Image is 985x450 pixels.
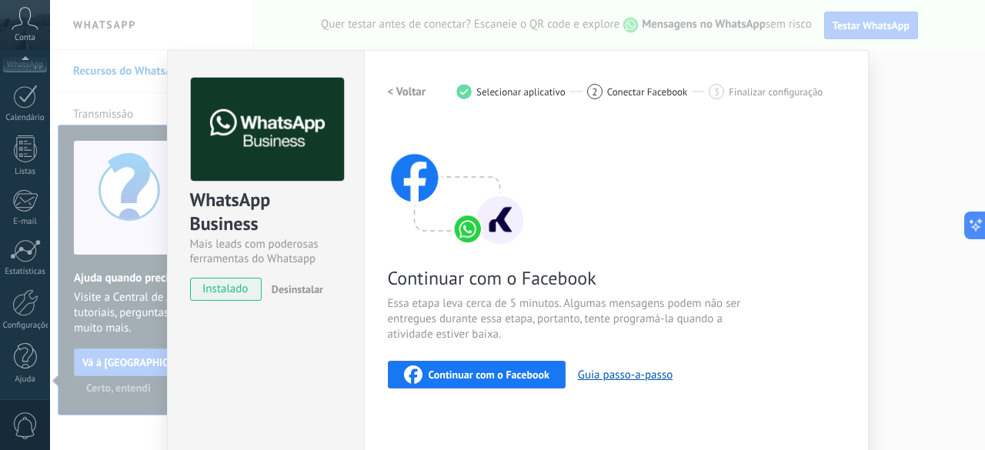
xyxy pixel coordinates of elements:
[429,369,549,380] span: Continuar com o Facebook
[3,217,48,227] div: E-mail
[714,85,720,98] span: 3
[607,86,688,98] span: Conectar Facebook
[388,78,426,105] button: < Voltar
[190,237,342,266] div: Mais leads com poderosas ferramentas do Whatsapp
[3,113,48,123] div: Calendário
[729,86,823,98] span: Finalizar configuração
[388,124,526,247] img: connect with facebook
[578,368,673,382] button: Guia passo-a-passo
[191,278,261,301] span: instalado
[388,296,754,342] span: Essa etapa leva cerca de 5 minutos. Algumas mensagens podem não ser entregues durante essa etapa,...
[3,167,48,177] div: Listas
[272,282,323,296] span: Desinstalar
[15,33,35,43] span: Conta
[388,85,426,99] h2: < Voltar
[3,321,48,331] div: Configurações
[476,86,566,98] span: Selecionar aplicativo
[388,266,754,290] span: Continuar com o Facebook
[265,278,323,301] button: Desinstalar
[592,85,597,98] span: 2
[388,361,566,388] button: Continuar com o Facebook
[3,267,48,277] div: Estatísticas
[191,78,344,182] img: logo_main.png
[3,375,48,385] div: Ajuda
[190,188,342,237] div: WhatsApp Business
